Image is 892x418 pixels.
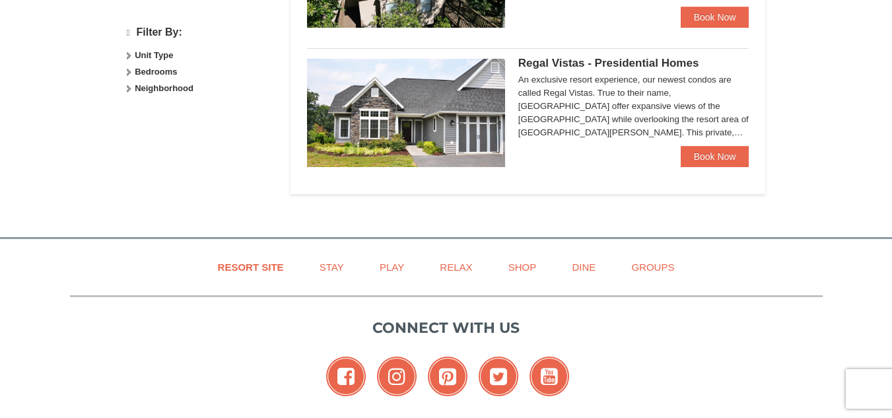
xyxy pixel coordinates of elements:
[492,252,553,282] a: Shop
[201,252,300,282] a: Resort Site
[681,146,749,167] a: Book Now
[70,317,823,339] p: Connect with us
[681,7,749,28] a: Book Now
[518,73,749,139] div: An exclusive resort experience, our newest condos are called Regal Vistas. True to their name, [G...
[555,252,612,282] a: Dine
[135,50,173,60] strong: Unit Type
[127,26,274,39] h4: Filter By:
[135,83,193,93] strong: Neighborhood
[363,252,421,282] a: Play
[615,252,691,282] a: Groups
[518,57,699,69] span: Regal Vistas - Presidential Homes
[303,252,360,282] a: Stay
[135,67,177,77] strong: Bedrooms
[307,59,505,167] img: 19218991-1-902409a9.jpg
[423,252,489,282] a: Relax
